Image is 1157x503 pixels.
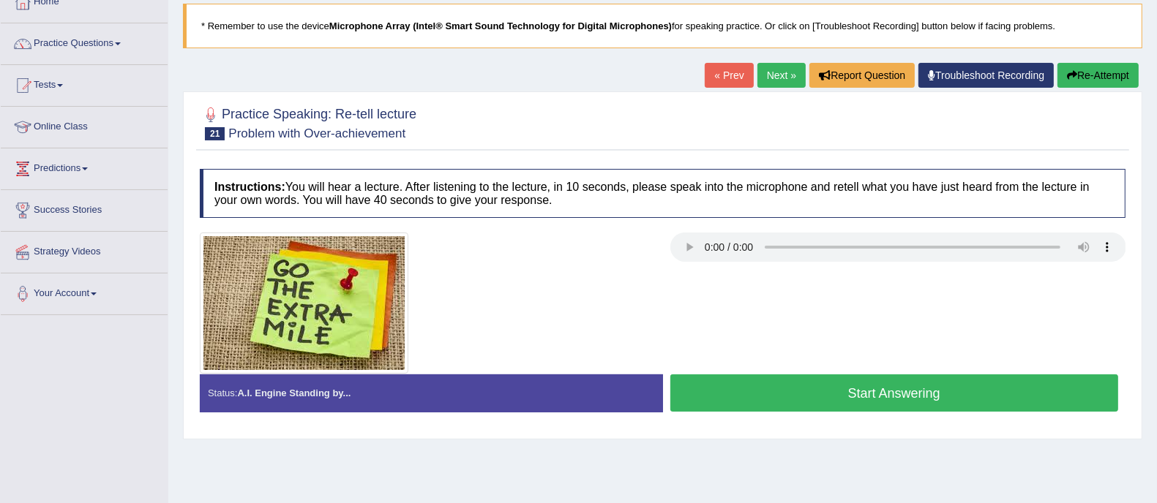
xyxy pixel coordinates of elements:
[237,387,351,398] strong: A.I. Engine Standing by...
[1,23,168,60] a: Practice Questions
[205,127,225,140] span: 21
[1,65,168,102] a: Tests
[228,126,405,140] small: Problem with Over-achievement
[183,4,1142,48] blockquote: * Remember to use the device for speaking practice. Or click on [Troubleshoot Recording] button b...
[1,107,168,143] a: Online Class
[757,63,806,88] a: Next »
[200,169,1126,218] h4: You will hear a lecture. After listening to the lecture, in 10 seconds, please speak into the mic...
[329,20,672,31] b: Microphone Array (Intel® Smart Sound Technology for Digital Microphones)
[214,181,285,193] b: Instructions:
[809,63,915,88] button: Report Question
[670,374,1119,412] button: Start Answering
[200,104,416,140] h2: Practice Speaking: Re-tell lecture
[1,232,168,268] a: Strategy Videos
[1,190,168,227] a: Success Stories
[1,273,168,310] a: Your Account
[705,63,753,88] a: « Prev
[1,148,168,185] a: Predictions
[200,374,663,412] div: Status:
[918,63,1054,88] a: Troubleshoot Recording
[1057,63,1139,88] button: Re-Attempt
